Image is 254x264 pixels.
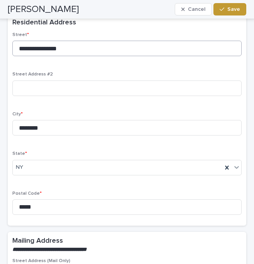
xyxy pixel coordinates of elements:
[16,163,23,171] span: NY
[213,3,246,15] button: Save
[12,72,53,77] span: Street Address #2
[12,33,29,37] span: Street
[12,112,23,117] span: City
[12,151,27,156] span: State
[12,237,63,246] h2: Mailing Address
[8,4,79,15] h2: [PERSON_NAME]
[12,18,76,27] h2: Residential Address
[12,191,42,196] span: Postal Code
[227,7,240,12] span: Save
[188,7,205,12] span: Cancel
[175,3,212,15] button: Cancel
[12,259,70,263] span: Street Address (Mail Only)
